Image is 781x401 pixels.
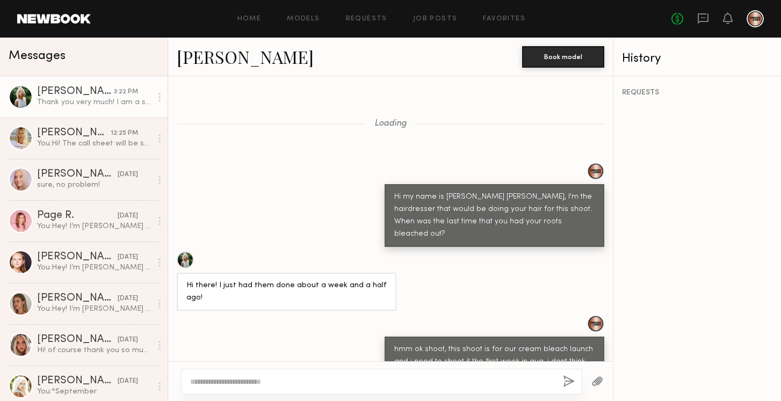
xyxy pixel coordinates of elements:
a: Job Posts [413,16,458,23]
div: Hi my name is [PERSON_NAME] [PERSON_NAME], I'm the hairdresser that would be doing your hair for ... [394,191,595,240]
div: 12:25 PM [111,128,138,138]
span: Loading [374,119,407,128]
div: You: Hey! I’m [PERSON_NAME] (@doug_theo on Instagram), Director of Education at [PERSON_NAME]. I’... [37,263,151,273]
div: Hi there! I just had them done about a week and a half ago! [186,280,387,304]
div: You: Hey! I’m [PERSON_NAME] (@doug_theo on Instagram), Director of Education at [PERSON_NAME]. I’... [37,304,151,314]
div: [PERSON_NAME] [37,86,114,97]
div: [PERSON_NAME] [37,376,118,387]
div: Page R. [37,210,118,221]
div: You: Hi! The call sheet will be sent soon for instructions and wardrobe reference but what size s... [37,138,151,149]
div: [DATE] [118,294,138,304]
span: Messages [9,50,66,62]
div: [PERSON_NAME] [37,128,111,138]
div: History [622,53,772,65]
a: Favorites [483,16,525,23]
div: Thank you very much! I am a size 8 [37,97,151,107]
div: Hi! of course thank you so much for getting back! I am not available on 9/15 anymore i’m so sorry... [37,345,151,355]
div: [DATE] [118,335,138,345]
div: [PERSON_NAME] [37,252,118,263]
a: Home [237,16,262,23]
a: [PERSON_NAME] [177,45,314,68]
div: [PERSON_NAME] [37,169,118,180]
div: You: *September [37,387,151,397]
div: [DATE] [118,252,138,263]
div: [DATE] [118,170,138,180]
a: Requests [346,16,387,23]
div: [PERSON_NAME] [37,334,118,345]
button: Book model [522,46,604,68]
a: Models [287,16,320,23]
div: sure, no problem! [37,180,151,190]
div: 3:22 PM [114,87,138,97]
div: [PERSON_NAME] [37,293,118,304]
div: You: Hey! I’m [PERSON_NAME] (@doug_theo on Instagram), Director of Education at [PERSON_NAME]. I’... [37,221,151,231]
a: Book model [522,52,604,61]
div: [DATE] [118,211,138,221]
div: [DATE] [118,376,138,387]
div: REQUESTS [622,89,772,97]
